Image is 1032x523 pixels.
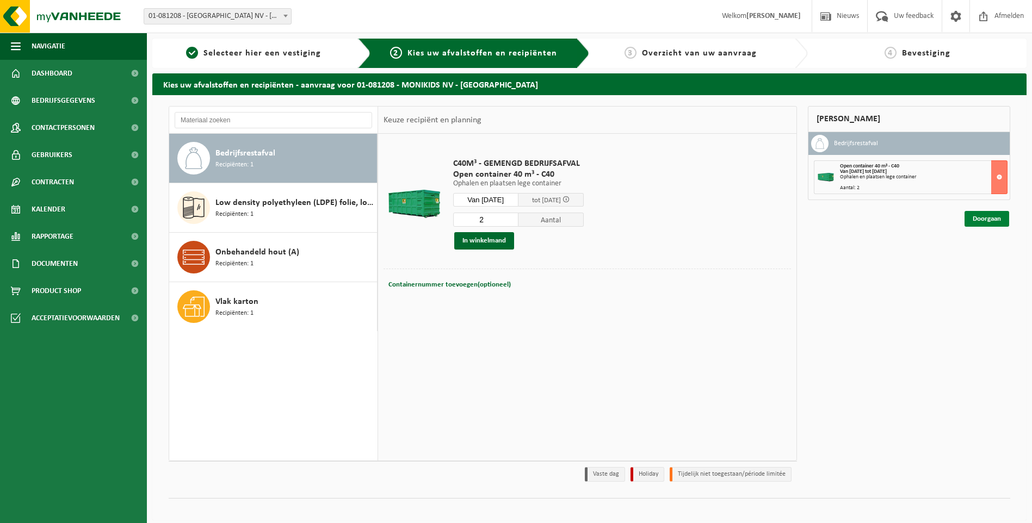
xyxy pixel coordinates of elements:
span: C40M³ - GEMENGD BEDRIJFSAFVAL [453,158,584,169]
input: Selecteer datum [453,193,518,207]
li: Holiday [631,467,664,482]
button: Low density polyethyleen (LDPE) folie, los, naturel Recipiënten: 1 [169,183,378,233]
span: Recipiënten: 1 [215,209,254,220]
span: Recipiënten: 1 [215,308,254,319]
span: Product Shop [32,277,81,304]
span: Low density polyethyleen (LDPE) folie, los, naturel [215,196,374,209]
span: Open container 40 m³ - C40 [840,163,899,169]
span: 2 [390,47,402,59]
span: Acceptatievoorwaarden [32,304,120,332]
span: 1 [186,47,198,59]
span: Overzicht van uw aanvraag [642,49,757,58]
span: Vlak karton [215,295,258,308]
button: Bedrijfsrestafval Recipiënten: 1 [169,134,378,183]
input: Materiaal zoeken [175,112,372,128]
a: Doorgaan [965,211,1009,227]
strong: Van [DATE] tot [DATE] [840,169,887,175]
span: Recipiënten: 1 [215,160,254,170]
button: In winkelmand [454,232,514,250]
div: Keuze recipiënt en planning [378,107,487,134]
a: 1Selecteer hier een vestiging [158,47,349,60]
li: Vaste dag [585,467,625,482]
span: Aantal [518,213,584,227]
h2: Kies uw afvalstoffen en recipiënten - aanvraag voor 01-081208 - MONIKIDS NV - [GEOGRAPHIC_DATA] [152,73,1027,95]
span: 3 [625,47,636,59]
span: Gebruikers [32,141,72,169]
span: Rapportage [32,223,73,250]
span: Bevestiging [902,49,950,58]
span: Containernummer toevoegen(optioneel) [388,281,511,288]
div: Ophalen en plaatsen lege container [840,175,1007,180]
span: 4 [885,47,897,59]
span: Navigatie [32,33,65,60]
span: Bedrijfsgegevens [32,87,95,114]
h3: Bedrijfsrestafval [834,135,878,152]
span: 01-081208 - MONIKIDS NV - SINT-NIKLAAS [144,8,292,24]
span: Documenten [32,250,78,277]
span: tot [DATE] [532,197,561,204]
strong: [PERSON_NAME] [746,12,801,20]
span: Contracten [32,169,74,196]
li: Tijdelijk niet toegestaan/période limitée [670,467,792,482]
span: Open container 40 m³ - C40 [453,169,584,180]
span: Onbehandeld hout (A) [215,246,299,259]
span: Bedrijfsrestafval [215,147,275,160]
span: Dashboard [32,60,72,87]
span: Kalender [32,196,65,223]
button: Containernummer toevoegen(optioneel) [387,277,512,292]
p: Ophalen en plaatsen lege container [453,180,584,188]
span: Kies uw afvalstoffen en recipiënten [407,49,557,58]
span: Contactpersonen [32,114,95,141]
div: [PERSON_NAME] [808,106,1010,132]
div: Aantal: 2 [840,185,1007,191]
button: Vlak karton Recipiënten: 1 [169,282,378,331]
span: Selecteer hier een vestiging [203,49,321,58]
button: Onbehandeld hout (A) Recipiënten: 1 [169,233,378,282]
span: 01-081208 - MONIKIDS NV - SINT-NIKLAAS [144,9,291,24]
span: Recipiënten: 1 [215,259,254,269]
